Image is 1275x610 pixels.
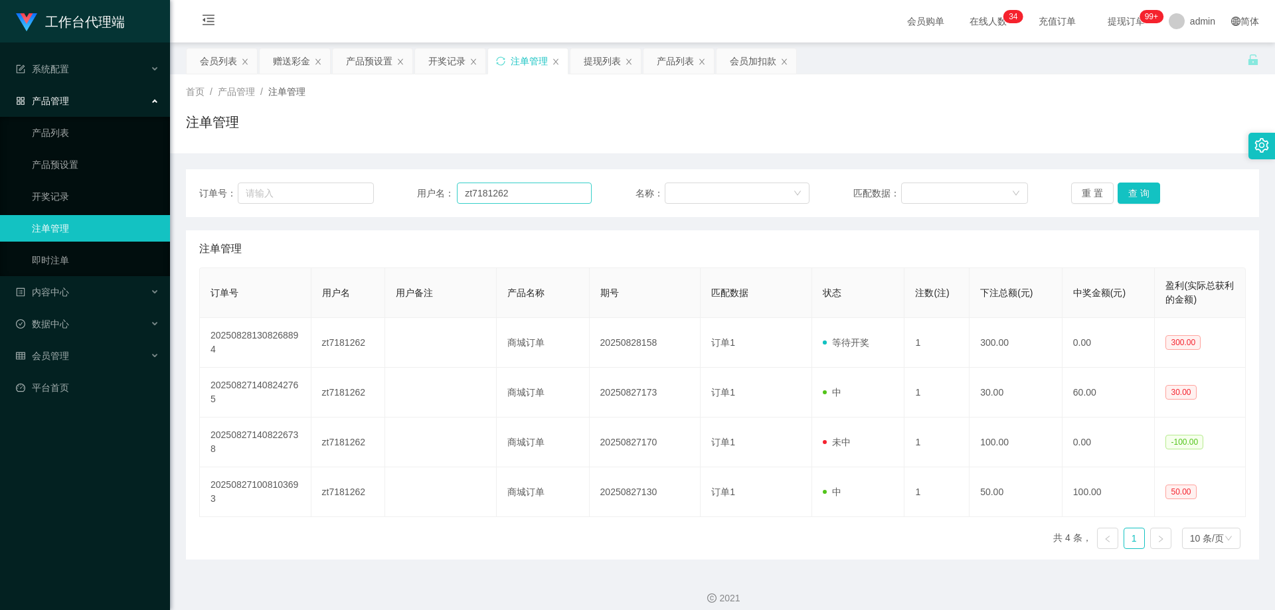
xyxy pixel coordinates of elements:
div: 2021 [181,591,1264,605]
span: 产品名称 [507,287,545,298]
span: 订单1 [711,337,735,348]
div: 开奖记录 [428,48,466,74]
i: 图标: down [1012,189,1020,198]
span: 产品管理 [16,96,69,106]
div: 会员加扣款 [730,48,776,74]
i: 图标: profile [16,287,25,297]
i: 图标: setting [1254,138,1269,153]
a: 产品预设置 [32,151,159,178]
span: 中 [823,387,841,398]
i: 图标: close [698,58,706,66]
span: 30.00 [1165,385,1196,400]
td: 20250827170 [590,418,701,467]
td: 商城订单 [497,368,590,418]
td: 20250827173 [590,368,701,418]
img: logo.9652507e.png [16,13,37,32]
sup: 991 [1140,10,1163,23]
span: 充值订单 [1032,17,1082,26]
i: 图标: close [625,58,633,66]
i: 图标: close [241,58,249,66]
i: 图标: close [314,58,322,66]
td: zt7181262 [311,368,386,418]
h1: 工作台代理端 [45,1,125,43]
span: 50.00 [1165,485,1196,499]
td: 0.00 [1062,318,1155,368]
div: 赠送彩金 [273,48,310,74]
td: 1 [904,467,970,517]
td: 商城订单 [497,318,590,368]
i: 图标: close [780,58,788,66]
a: 即时注单 [32,247,159,273]
span: 用户备注 [396,287,433,298]
span: 提现订单 [1101,17,1151,26]
td: 60.00 [1062,368,1155,418]
i: 图标: close [469,58,477,66]
div: 注单管理 [511,48,548,74]
button: 重 置 [1071,183,1114,204]
a: 注单管理 [32,215,159,242]
li: 1 [1124,528,1145,549]
span: 用户名 [322,287,350,298]
span: -100.00 [1165,435,1203,449]
td: zt7181262 [311,467,386,517]
i: 图标: copyright [707,593,717,603]
div: 提现列表 [584,48,621,74]
i: 图标: check-circle-o [16,319,25,329]
td: zt7181262 [311,318,386,368]
i: 图标: down [1225,534,1232,544]
a: 1 [1124,528,1144,548]
td: 202508271408226738 [200,418,311,467]
span: 首页 [186,86,205,97]
span: 注单管理 [199,241,242,257]
h1: 注单管理 [186,112,239,132]
span: 内容中心 [16,287,69,297]
span: 名称： [636,187,665,200]
a: 产品列表 [32,119,159,146]
span: 用户名： [417,187,457,200]
i: 图标: down [794,189,802,198]
span: 期号 [600,287,619,298]
p: 3 [1009,10,1013,23]
span: / [210,86,212,97]
td: 20250828158 [590,318,701,368]
span: 匹配数据： [853,187,901,200]
input: 请输入 [238,183,373,204]
td: 100.00 [1062,467,1155,517]
td: 商城订单 [497,467,590,517]
td: 50.00 [970,467,1062,517]
td: 202508281308268894 [200,318,311,368]
div: 产品列表 [657,48,694,74]
i: 图标: table [16,351,25,360]
td: 30.00 [970,368,1062,418]
span: 产品管理 [218,86,255,97]
span: 等待开奖 [823,337,869,348]
span: 下注总额(元) [980,287,1033,298]
span: 订单号： [199,187,238,200]
td: 1 [904,368,970,418]
i: 图标: appstore-o [16,96,25,106]
li: 下一页 [1150,528,1171,549]
a: 图标: dashboard平台首页 [16,374,159,401]
td: zt7181262 [311,418,386,467]
span: 系统配置 [16,64,69,74]
td: 100.00 [970,418,1062,467]
span: 中奖金额(元) [1073,287,1126,298]
input: 请输入 [457,183,592,204]
div: 10 条/页 [1190,528,1224,548]
span: 注单管理 [268,86,305,97]
i: 图标: right [1157,535,1165,543]
i: 图标: sync [496,56,505,66]
i: 图标: close [552,58,560,66]
span: 数据中心 [16,319,69,329]
span: / [260,86,263,97]
td: 0.00 [1062,418,1155,467]
i: 图标: global [1231,17,1240,26]
i: 图标: unlock [1247,54,1259,66]
td: 202508271008103693 [200,467,311,517]
i: 图标: form [16,64,25,74]
span: 订单1 [711,487,735,497]
a: 工作台代理端 [16,16,125,27]
span: 未中 [823,437,851,447]
td: 20250827130 [590,467,701,517]
span: 中 [823,487,841,497]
